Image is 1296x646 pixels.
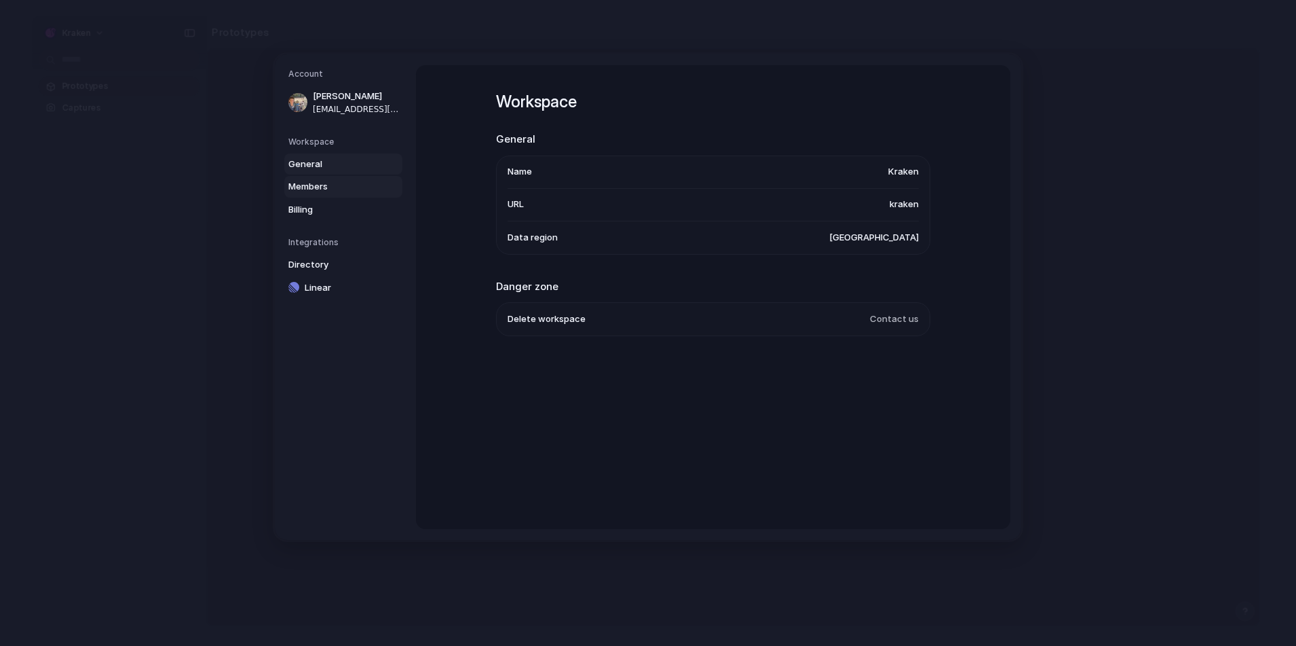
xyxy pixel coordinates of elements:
span: Kraken [888,165,919,179]
span: Name [508,165,532,179]
a: [PERSON_NAME][EMAIL_ADDRESS][PERSON_NAME][DOMAIN_NAME] [284,86,402,120]
a: Directory [284,254,402,276]
span: URL [508,198,524,211]
a: General [284,153,402,175]
h5: Integrations [288,236,402,249]
span: [EMAIL_ADDRESS][PERSON_NAME][DOMAIN_NAME] [313,103,400,115]
h5: Workspace [288,135,402,147]
span: Directory [288,258,375,272]
span: Linear [305,281,392,294]
a: Members [284,176,402,198]
span: Data region [508,231,558,245]
h1: Workspace [496,90,930,114]
a: Linear [284,276,402,298]
span: Contact us [870,312,919,326]
h2: General [496,132,930,147]
h5: Account [288,68,402,80]
span: Billing [288,202,375,216]
span: [GEOGRAPHIC_DATA] [829,231,919,245]
a: Billing [284,198,402,220]
h2: Danger zone [496,279,930,294]
span: [PERSON_NAME] [313,90,400,103]
span: Members [288,180,375,194]
span: Delete workspace [508,312,586,326]
span: General [288,157,375,171]
span: kraken [890,198,919,211]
